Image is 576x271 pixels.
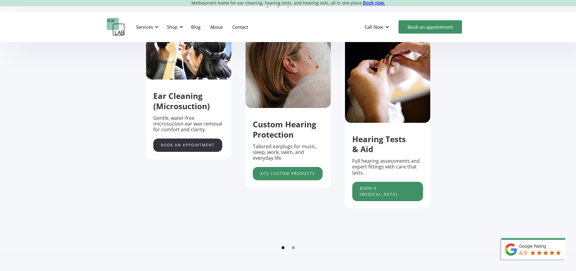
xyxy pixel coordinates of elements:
[345,23,430,208] div: 3 of 5
[146,23,430,255] div: carousel
[246,23,331,188] div: 2 of 5
[186,18,205,36] a: Blog
[153,139,222,152] a: Book an appointment
[205,18,227,36] a: About
[153,115,224,133] p: Gentle, water-free microsuction ear wax removal for comfort and clarity.
[253,167,323,180] a: acs custom products
[365,24,383,30] div: Call Now
[352,182,423,201] a: Book a [MEDICAL_DATA]
[167,24,177,30] div: Shop
[163,18,185,36] div: Shop
[360,18,395,36] div: Call Now
[253,119,316,140] strong: Custom Hearing Protection
[352,134,406,155] strong: Hearing Tests & Aid
[153,90,210,112] strong: Ear Cleaning (Microsuction)
[352,158,423,176] p: Full hearing assessments and expert fittings with care that lasts.
[281,246,285,249] div: Show slide 1 of 2
[253,144,324,161] p: Tailored earplugs for music, sleep, work, swim, and everyday life.
[345,23,430,123] img: putting hearing protection in
[132,18,160,36] div: Services
[292,246,295,249] div: Show slide 2 of 2
[227,18,253,36] a: Contact
[136,24,153,30] div: Services
[146,23,231,159] div: 1 of 5
[107,18,125,36] a: home
[399,20,462,34] a: Book an appointment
